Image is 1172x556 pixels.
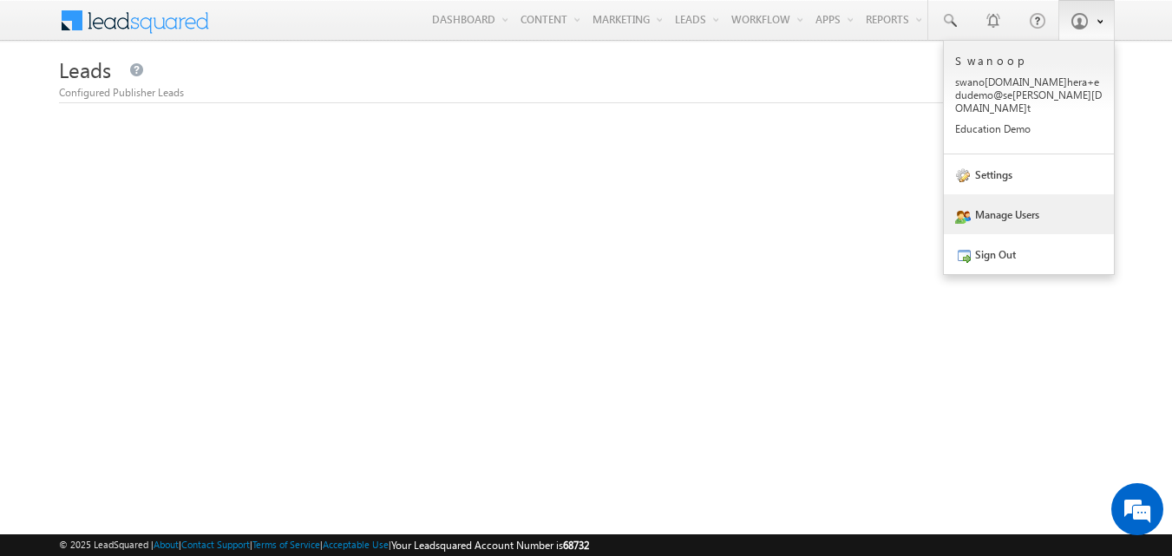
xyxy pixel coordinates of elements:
a: Manage Users [944,194,1114,234]
a: Contact Support [181,539,250,550]
a: Settings [944,154,1114,194]
span: 68732 [563,539,589,552]
a: Acceptable Use [323,539,389,550]
a: Swanoop swano[DOMAIN_NAME]hera+edudemo@se[PERSON_NAME][DOMAIN_NAME]t Education Demo [944,41,1114,154]
div: Chat with us now [90,91,291,114]
em: Start Chat [236,432,315,455]
textarea: Type your message and hit 'Enter' [23,160,317,417]
div: Configured Publisher Leads [59,85,1114,101]
a: Terms of Service [252,539,320,550]
span: Leads [59,56,111,83]
span: © 2025 LeadSquared | | | | | [59,537,589,553]
div: Minimize live chat window [285,9,326,50]
span: Your Leadsquared Account Number is [391,539,589,552]
a: About [154,539,179,550]
a: Sign Out [944,234,1114,274]
p: Educa tion Demo [955,122,1103,135]
p: Swanoop [955,53,1103,68]
img: d_60004797649_company_0_60004797649 [29,91,73,114]
p: swano [DOMAIN_NAME] hera+ edude mo@se [PERSON_NAME] [DOMAIN_NAME] t [955,75,1103,114]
